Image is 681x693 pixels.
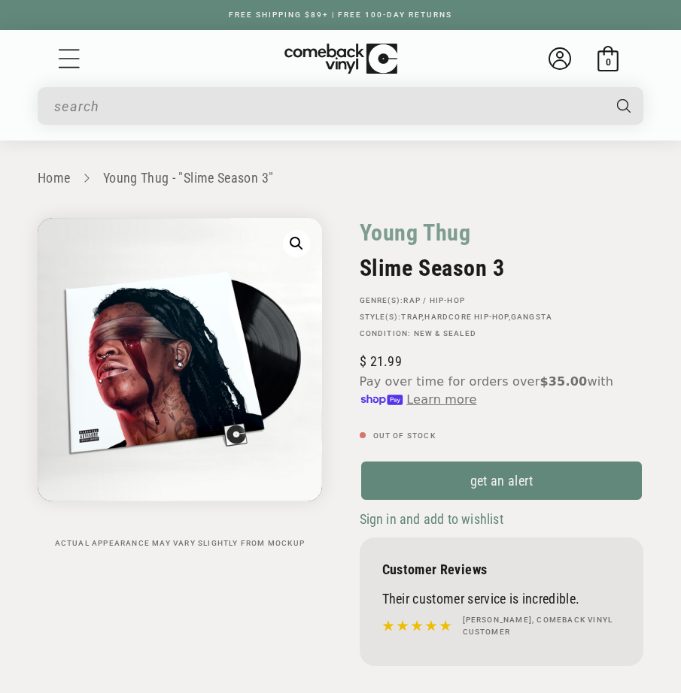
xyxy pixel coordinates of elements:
[382,610,451,642] img: star5.svg
[360,353,366,369] span: $
[403,296,465,304] a: Rap / Hip-Hop
[54,91,601,122] input: search
[103,170,273,186] a: Young Thug - "Slime Season 3"
[463,614,618,638] h4: [PERSON_NAME], Comeback Vinyl customer
[360,431,644,440] p: Out of stock
[606,56,611,68] span: 0
[360,218,471,247] a: Young Thug
[38,170,70,186] a: Home
[360,296,644,305] p: GENRE(S):
[382,561,622,577] p: Customer Reviews
[38,87,643,125] div: Search
[360,511,503,527] span: Sign in and add to wishlist
[360,313,644,322] p: STYLE(S): , ,
[360,460,644,501] a: get an alert
[603,87,645,125] button: Search
[38,218,322,549] media-gallery: Gallery Viewer
[284,44,397,74] img: ComebackVinyl.com
[56,46,82,71] summary: Menu
[38,168,643,189] nav: breadcrumbs
[401,313,422,321] a: Trap
[511,313,552,321] a: Gangsta
[360,510,508,528] button: Sign in and add to wishlist
[214,11,467,19] a: FREE SHIPPING $89+ | FREE 100-DAY RETURNS
[360,353,402,369] span: 21.99
[38,539,322,548] p: Actual appearance may vary slightly from mockup
[360,255,644,281] h2: Slime Season 3
[382,591,622,607] p: Their customer service is incredible.
[424,313,508,321] a: Hardcore Hip-Hop
[360,329,644,338] p: Condition: New & Sealed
